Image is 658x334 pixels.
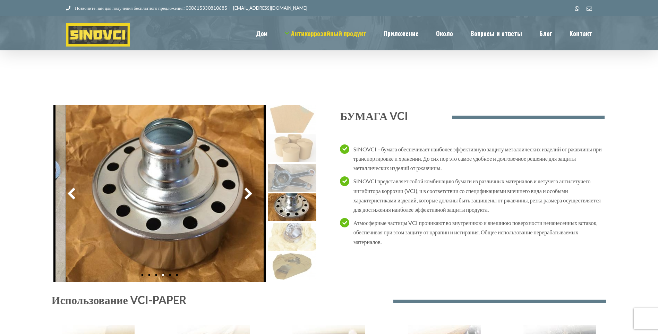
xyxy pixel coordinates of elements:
p: SINOVCI – бумага обеспечивает наиболее эффективную защиту металлических изделий от ржавчины при т... [353,144,605,173]
a: Блог [539,16,552,50]
span: Дом [256,30,267,36]
span: Использование VCI-PAPER [52,293,187,307]
a: Около [436,16,453,50]
p: SINOVCI представляет собой комбинацию бумаги из различных материалов и летучего антилетучего инги... [353,176,605,214]
p: Атмосферные частицы VCI проникают во внутреннюю и внешнюю поверхности ненанесенных вставок, обесп... [353,218,605,247]
nav: Главное меню [256,16,592,50]
a: Приложение [384,16,419,50]
span: Приложение [384,30,419,36]
span: БУМАГА VCI [340,109,408,123]
span: Вопросы и ответы [470,30,522,36]
span: Около [436,30,453,36]
a: [EMAIL_ADDRESS][DOMAIN_NAME] [233,5,307,11]
a: Контакт [570,16,592,50]
a: Позвоните нам для получения бесплатного предложения: 008615330810685 [66,5,227,11]
span: Блог [539,30,552,36]
span: Антикоррозийный продукт [291,30,366,36]
span: Контакт [570,30,592,36]
img: Логотип SINOVCI [66,23,130,47]
font: Позвоните нам для получения бесплатного предложения: 008615330810685 [75,5,227,11]
a: Вопросы и ответы [470,16,522,50]
a: Антикоррозийный продукт [285,16,366,50]
a: Дом [256,16,267,50]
